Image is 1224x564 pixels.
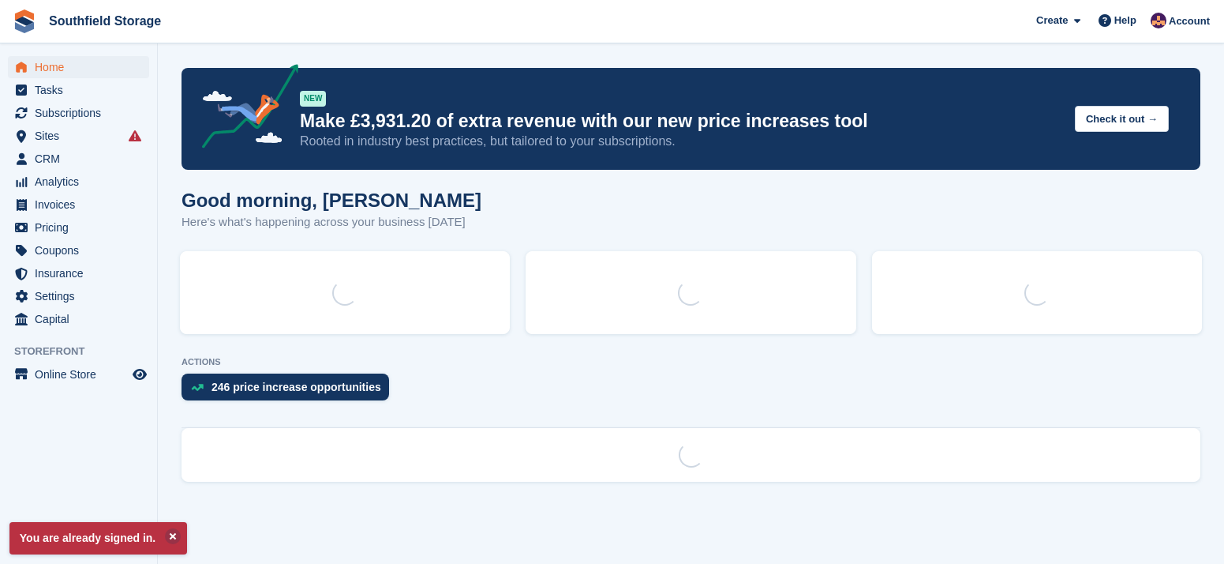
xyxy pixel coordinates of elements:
[1036,13,1068,28] span: Create
[35,125,129,147] span: Sites
[182,190,481,211] h1: Good morning, [PERSON_NAME]
[1075,106,1169,132] button: Check it out →
[130,365,149,384] a: Preview store
[8,125,149,147] a: menu
[43,8,167,34] a: Southfield Storage
[35,56,129,78] span: Home
[191,384,204,391] img: price_increase_opportunities-93ffe204e8149a01c8c9dc8f82e8f89637d9d84a8eef4429ea346261dce0b2c0.svg
[8,308,149,330] a: menu
[8,102,149,124] a: menu
[35,102,129,124] span: Subscriptions
[13,9,36,33] img: stora-icon-8386f47178a22dfd0bd8f6a31ec36ba5ce8667c1dd55bd0f319d3a0aa187defe.svg
[35,363,129,385] span: Online Store
[189,64,299,154] img: price-adjustments-announcement-icon-8257ccfd72463d97f412b2fc003d46551f7dbcb40ab6d574587a9cd5c0d94...
[35,171,129,193] span: Analytics
[182,374,397,408] a: 246 price increase opportunities
[35,308,129,330] span: Capital
[300,110,1062,133] p: Make £3,931.20 of extra revenue with our new price increases tool
[1151,13,1166,28] img: Sharon Law
[35,262,129,284] span: Insurance
[8,363,149,385] a: menu
[35,239,129,261] span: Coupons
[182,213,481,231] p: Here's what's happening across your business [DATE]
[8,79,149,101] a: menu
[300,91,326,107] div: NEW
[1114,13,1136,28] span: Help
[8,216,149,239] a: menu
[1169,13,1210,29] span: Account
[9,522,187,555] p: You are already signed in.
[35,148,129,170] span: CRM
[8,194,149,216] a: menu
[300,133,1062,150] p: Rooted in industry best practices, but tailored to your subscriptions.
[8,171,149,193] a: menu
[8,239,149,261] a: menu
[182,357,1200,367] p: ACTIONS
[129,130,141,142] i: Smart entry sync failures have occurred
[35,194,129,216] span: Invoices
[35,285,129,307] span: Settings
[8,262,149,284] a: menu
[35,216,129,239] span: Pricing
[211,381,381,393] div: 246 price increase opportunities
[8,285,149,307] a: menu
[8,56,149,78] a: menu
[35,79,129,101] span: Tasks
[8,148,149,170] a: menu
[14,344,157,359] span: Storefront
